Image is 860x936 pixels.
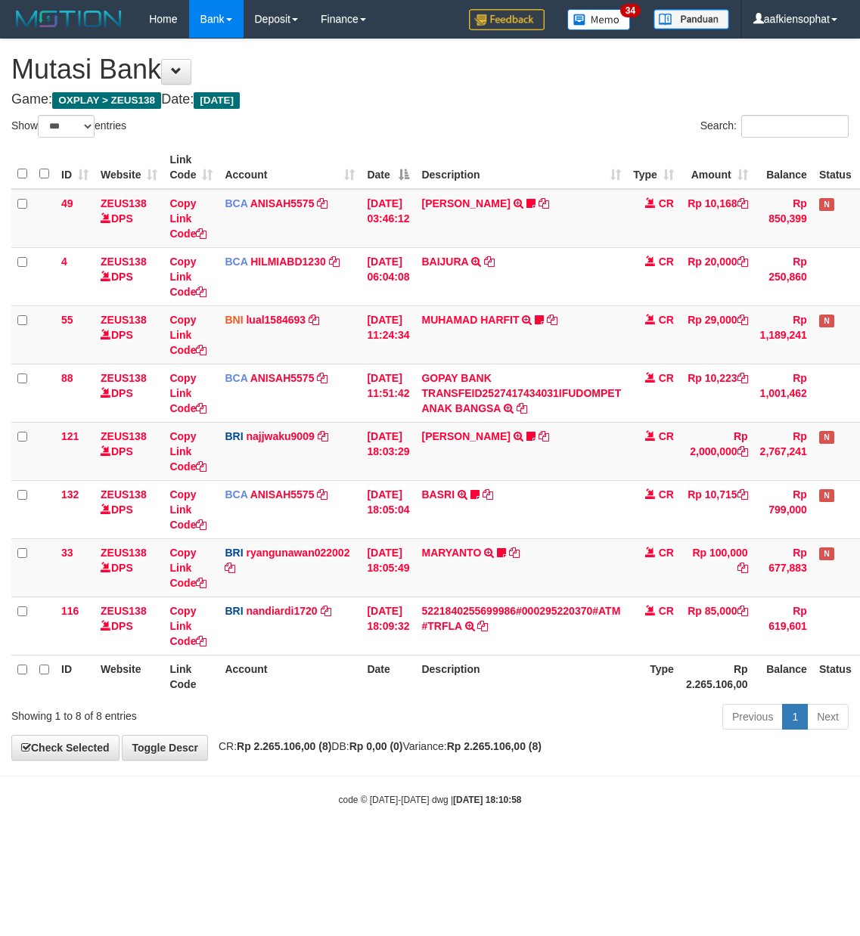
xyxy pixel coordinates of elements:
span: Has Note [819,547,834,560]
td: [DATE] 18:05:49 [361,538,415,597]
span: BNI [225,314,243,326]
a: Copy HILMIABD1230 to clipboard [329,256,340,268]
a: Copy Rp 10,715 to clipboard [737,488,748,501]
td: Rp 20,000 [680,247,754,305]
a: Copy Rp 2,000,000 to clipboard [737,445,748,457]
img: MOTION_logo.png [11,8,126,30]
span: Has Note [819,431,834,444]
label: Show entries [11,115,126,138]
a: ANISAH5575 [250,488,315,501]
a: ANISAH5575 [250,197,315,209]
strong: Rp 2.265.106,00 (8) [237,740,331,752]
a: Copy INA PAUJANAH to clipboard [539,197,549,209]
a: ZEUS138 [101,605,147,617]
a: [PERSON_NAME] [421,197,510,209]
td: Rp 85,000 [680,597,754,655]
span: 88 [61,372,73,384]
strong: [DATE] 18:10:58 [453,795,521,805]
th: Rp 2.265.106,00 [680,655,754,698]
a: Copy BAIJURA to clipboard [484,256,495,268]
a: Copy Link Code [169,605,206,647]
th: Type [627,655,680,698]
a: Copy MIFTAHUL RAHMA to clipboard [539,430,549,442]
span: BCA [225,488,247,501]
strong: Rp 2.265.106,00 (8) [447,740,542,752]
a: BAIJURA [421,256,468,268]
img: panduan.png [654,9,729,29]
td: Rp 29,000 [680,305,754,364]
a: ZEUS138 [101,197,147,209]
a: Copy lual1584693 to clipboard [309,314,319,326]
span: CR [659,605,674,617]
span: CR [659,197,674,209]
span: 121 [61,430,79,442]
th: Status [813,146,858,189]
span: [DATE] [194,92,240,109]
th: Balance [754,655,813,698]
th: Link Code: activate to sort column ascending [163,146,219,189]
td: DPS [95,480,163,538]
span: CR [659,430,674,442]
td: [DATE] 06:04:08 [361,247,415,305]
a: Copy Link Code [169,314,206,356]
a: Check Selected [11,735,120,761]
span: BCA [225,197,247,209]
span: BCA [225,372,247,384]
td: [DATE] 18:05:04 [361,480,415,538]
th: Website [95,655,163,698]
a: Copy Rp 20,000 to clipboard [737,256,748,268]
th: Account [219,655,361,698]
label: Search: [700,115,849,138]
td: Rp 619,601 [754,597,813,655]
a: ZEUS138 [101,314,147,326]
strong: Rp 0,00 (0) [349,740,403,752]
td: [DATE] 11:24:34 [361,305,415,364]
span: CR [659,547,674,559]
span: CR [659,314,674,326]
span: 4 [61,256,67,268]
td: DPS [95,422,163,480]
span: BRI [225,605,243,617]
a: Copy Rp 10,223 to clipboard [737,372,748,384]
span: CR [659,256,674,268]
a: Copy Link Code [169,197,206,240]
div: Showing 1 to 8 of 8 entries [11,702,347,724]
a: Copy GOPAY BANK TRANSFEID2527417434031IFUDOMPET ANAK BANGSA to clipboard [517,402,527,414]
td: Rp 10,168 [680,189,754,248]
a: Copy Rp 10,168 to clipboard [737,197,748,209]
span: BRI [225,547,243,559]
a: Copy Link Code [169,488,206,531]
a: [PERSON_NAME] [421,430,510,442]
span: 34 [620,4,641,17]
a: Copy Rp 100,000 to clipboard [737,562,748,574]
span: CR [659,488,674,501]
td: Rp 10,223 [680,364,754,422]
td: [DATE] 11:51:42 [361,364,415,422]
td: Rp 100,000 [680,538,754,597]
span: OXPLAY > ZEUS138 [52,92,161,109]
span: Has Note [819,489,834,502]
a: MARYANTO [421,547,481,559]
a: ryangunawan022002 [246,547,349,559]
th: ID [55,655,95,698]
span: CR: DB: Variance: [211,740,542,752]
a: GOPAY BANK TRANSFEID2527417434031IFUDOMPET ANAK BANGSA [421,372,621,414]
td: [DATE] 18:03:29 [361,422,415,480]
h1: Mutasi Bank [11,54,849,85]
td: Rp 2,767,241 [754,422,813,480]
span: 116 [61,605,79,617]
a: HILMIABD1230 [250,256,326,268]
td: DPS [95,597,163,655]
a: nandiardi1720 [246,605,317,617]
th: Balance [754,146,813,189]
a: ZEUS138 [101,488,147,501]
th: Date [361,655,415,698]
th: Type: activate to sort column ascending [627,146,680,189]
td: DPS [95,247,163,305]
a: Previous [722,704,783,730]
span: 55 [61,314,73,326]
a: Copy nandiardi1720 to clipboard [321,605,331,617]
a: ANISAH5575 [250,372,315,384]
a: Copy Rp 85,000 to clipboard [737,605,748,617]
a: Copy Rp 29,000 to clipboard [737,314,748,326]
